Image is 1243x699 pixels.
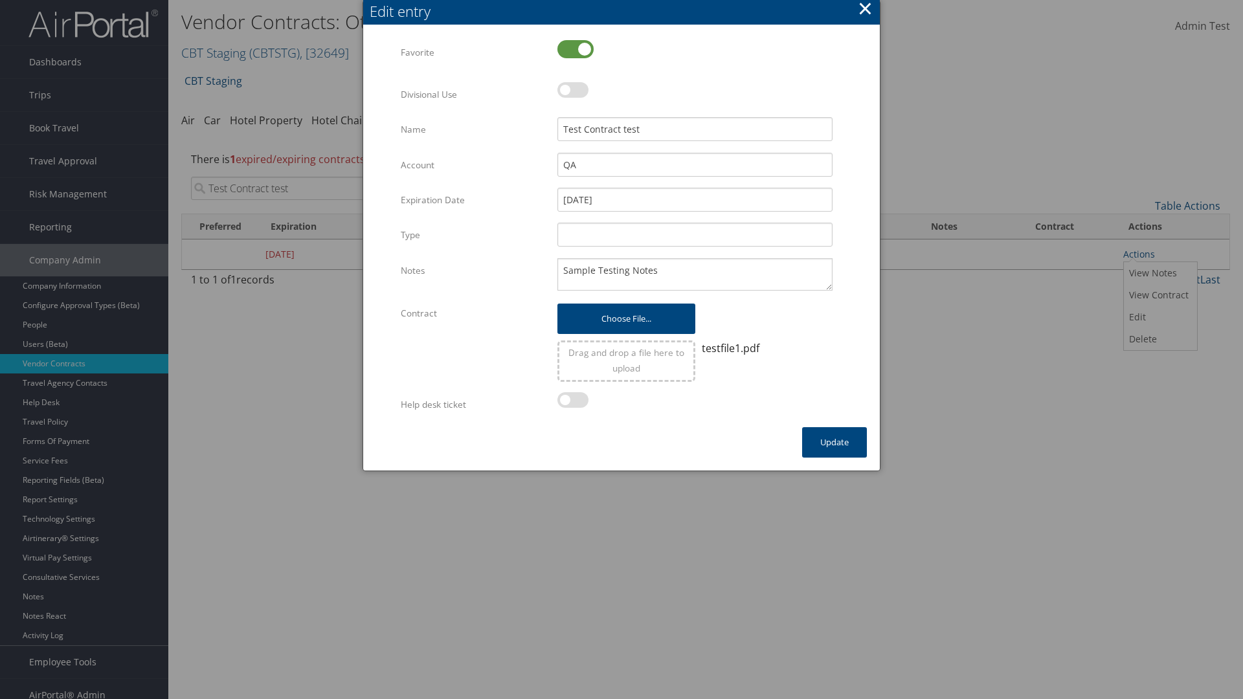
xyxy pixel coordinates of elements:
label: Type [401,223,548,247]
label: Account [401,153,548,177]
div: testfile1.pdf [702,340,833,356]
label: Name [401,117,548,142]
label: Divisional Use [401,82,548,107]
label: Expiration Date [401,188,548,212]
label: Help desk ticket [401,392,548,417]
button: Update [802,427,867,458]
span: Drag and drop a file here to upload [568,346,684,374]
div: Edit entry [370,1,880,21]
label: Contract [401,301,548,326]
label: Favorite [401,40,548,65]
label: Notes [401,258,548,283]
